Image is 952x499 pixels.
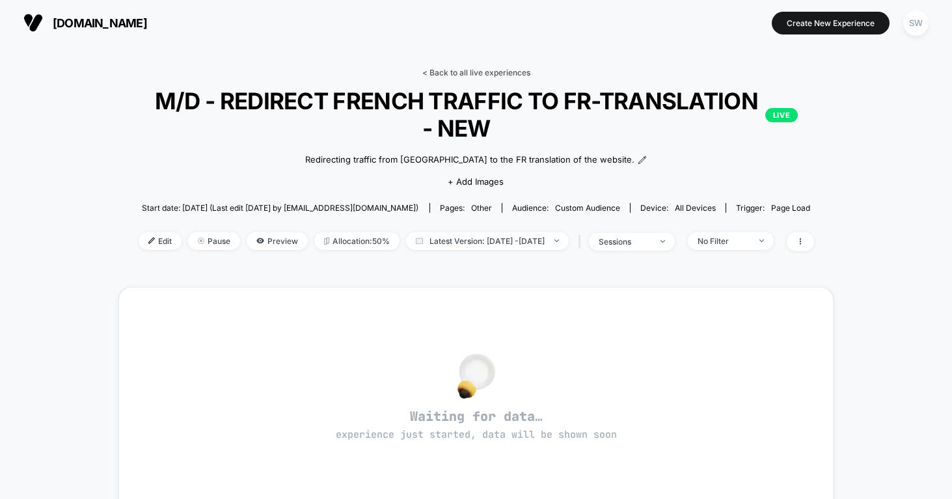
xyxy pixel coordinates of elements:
[457,353,495,399] img: no_data
[771,203,810,213] span: Page Load
[324,237,329,245] img: rebalance
[154,87,798,142] span: M/D - REDIRECT FRENCH TRAFFIC TO FR-TRANSLATION - NEW
[555,203,620,213] span: Custom Audience
[406,232,569,250] span: Latest Version: [DATE] - [DATE]
[630,203,726,213] span: Device:
[23,13,43,33] img: Visually logo
[314,232,400,250] span: Allocation: 50%
[336,428,617,441] span: experience just started, data will be shown soon
[440,203,492,213] div: Pages:
[422,68,530,77] a: < Back to all live experiences
[899,10,932,36] button: SW
[512,203,620,213] div: Audience:
[305,154,634,167] span: Redirecting traffic from [GEOGRAPHIC_DATA] to the FR translation of the website.
[188,232,240,250] span: Pause
[759,239,764,242] img: end
[148,237,155,244] img: edit
[554,239,559,242] img: end
[575,232,589,251] span: |
[53,16,147,30] span: [DOMAIN_NAME]
[698,236,750,246] div: No Filter
[247,232,308,250] span: Preview
[139,232,182,250] span: Edit
[448,176,504,187] span: + Add Images
[471,203,492,213] span: other
[198,237,204,244] img: end
[599,237,651,247] div: sessions
[903,10,929,36] div: SW
[765,108,798,122] p: LIVE
[416,237,423,244] img: calendar
[20,12,151,33] button: [DOMAIN_NAME]
[736,203,810,213] div: Trigger:
[660,240,665,243] img: end
[142,408,810,442] span: Waiting for data…
[142,203,418,213] span: Start date: [DATE] (Last edit [DATE] by [EMAIL_ADDRESS][DOMAIN_NAME])
[675,203,716,213] span: all devices
[772,12,890,34] button: Create New Experience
